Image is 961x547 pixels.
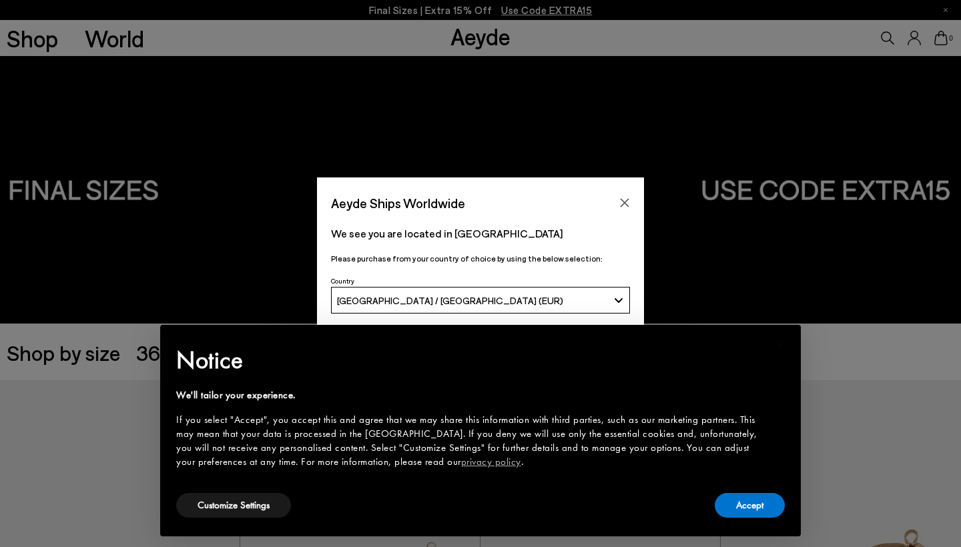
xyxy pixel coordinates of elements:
span: Aeyde Ships Worldwide [331,191,465,215]
span: Country [331,277,354,285]
span: × [775,334,784,355]
button: Customize Settings [176,493,291,518]
p: We see you are located in [GEOGRAPHIC_DATA] [331,225,630,241]
button: Accept [715,493,785,518]
div: We'll tailor your experience. [176,388,763,402]
button: Close [615,193,635,213]
button: Close this notice [763,329,795,361]
span: [GEOGRAPHIC_DATA] / [GEOGRAPHIC_DATA] (EUR) [337,295,563,306]
div: If you select "Accept", you accept this and agree that we may share this information with third p... [176,413,763,469]
p: Please purchase from your country of choice by using the below selection: [331,252,630,265]
a: privacy policy [461,455,521,468]
h2: Notice [176,343,763,378]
